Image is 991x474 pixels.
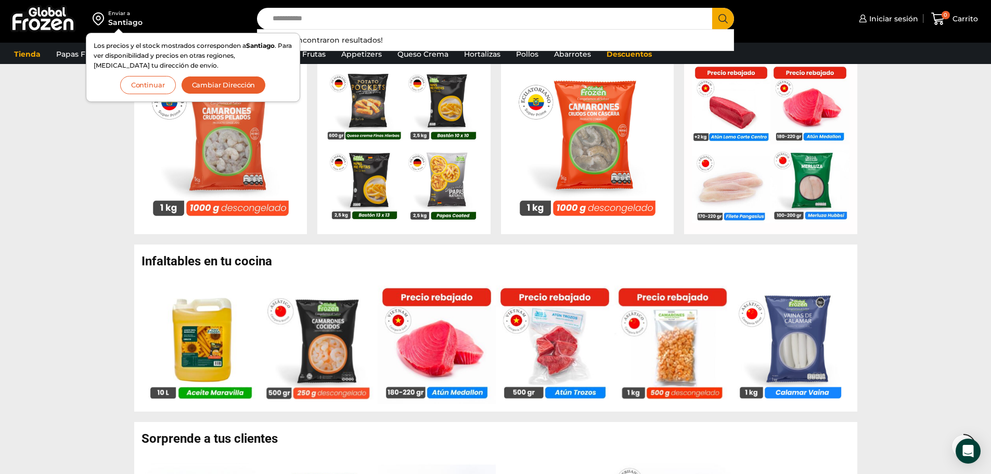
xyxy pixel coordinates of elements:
[956,439,981,464] div: Open Intercom Messenger
[336,44,387,64] a: Appetizers
[856,8,918,29] a: Iniciar sesión
[549,44,596,64] a: Abarrotes
[258,35,734,45] div: ¡No se encontraron resultados!
[511,44,544,64] a: Pollos
[942,11,950,19] span: 0
[867,14,918,24] span: Iniciar sesión
[141,432,857,445] h2: Sorprende a tus clientes
[601,44,657,64] a: Descuentos
[94,41,292,71] p: Los precios y el stock mostrados corresponden a . Para ver disponibilidad y precios en otras regi...
[929,7,981,31] a: 0 Carrito
[392,44,454,64] a: Queso Crema
[51,44,107,64] a: Papas Fritas
[9,44,46,64] a: Tienda
[459,44,506,64] a: Hortalizas
[950,14,978,24] span: Carrito
[93,10,108,28] img: address-field-icon.svg
[712,8,734,30] button: Search button
[108,10,143,17] div: Enviar a
[141,255,857,267] h2: Infaltables en tu cocina
[108,17,143,28] div: Santiago
[120,76,176,94] button: Continuar
[246,42,275,49] strong: Santiago
[181,76,266,94] button: Cambiar Dirección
